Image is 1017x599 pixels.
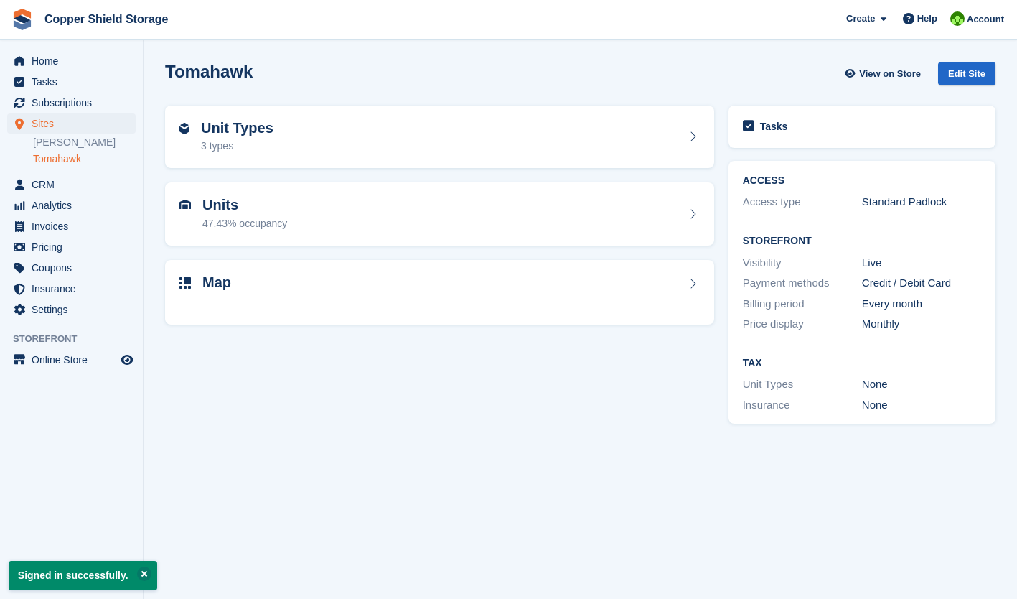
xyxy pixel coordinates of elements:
h2: Storefront [743,236,981,247]
div: 47.43% occupancy [202,216,287,231]
span: Coupons [32,258,118,278]
p: Signed in successfully. [9,561,157,590]
h2: Tasks [760,120,788,133]
a: Preview store [118,351,136,368]
h2: Units [202,197,287,213]
div: Payment methods [743,275,862,292]
span: View on Store [859,67,921,81]
a: Tomahawk [33,152,136,166]
a: menu [7,258,136,278]
a: menu [7,237,136,257]
span: Create [846,11,875,26]
div: Live [862,255,981,271]
div: Access type [743,194,862,210]
h2: Tax [743,358,981,369]
h2: Unit Types [201,120,273,136]
span: CRM [32,175,118,195]
span: Settings [32,299,118,320]
h2: ACCESS [743,175,981,187]
span: Storefront [13,332,143,346]
a: menu [7,72,136,92]
span: Analytics [32,195,118,215]
span: Home [32,51,118,71]
span: Online Store [32,350,118,370]
span: Subscriptions [32,93,118,113]
div: Price display [743,316,862,333]
div: None [862,397,981,414]
a: [PERSON_NAME] [33,136,136,149]
img: stora-icon-8386f47178a22dfd0bd8f6a31ec36ba5ce8667c1dd55bd0f319d3a0aa187defe.svg [11,9,33,30]
div: Billing period [743,296,862,312]
img: unit-icn-7be61d7bf1b0ce9d3e12c5938cc71ed9869f7b940bace4675aadf7bd6d80202e.svg [179,200,191,210]
div: None [862,376,981,393]
div: Insurance [743,397,862,414]
span: Help [917,11,937,26]
img: map-icn-33ee37083ee616e46c38cad1a60f524a97daa1e2b2c8c0bc3eb3415660979fc1.svg [179,277,191,289]
img: unit-type-icn-2b2737a686de81e16bb02015468b77c625bbabd49415b5ef34ead5e3b44a266d.svg [179,123,189,134]
div: Unit Types [743,376,862,393]
a: Copper Shield Storage [39,7,174,31]
div: 3 types [201,139,273,154]
a: menu [7,299,136,320]
span: Account [967,12,1004,27]
a: Unit Types 3 types [165,106,714,169]
a: menu [7,51,136,71]
a: Map [165,260,714,325]
a: menu [7,279,136,299]
a: menu [7,113,136,134]
h2: Tomahawk [165,62,253,81]
div: Monthly [862,316,981,333]
a: View on Store [843,62,927,85]
a: menu [7,175,136,195]
a: menu [7,195,136,215]
a: menu [7,350,136,370]
div: Standard Padlock [862,194,981,210]
div: Visibility [743,255,862,271]
a: Units 47.43% occupancy [165,182,714,246]
a: menu [7,216,136,236]
img: Stephanie Wirhanowicz [950,11,965,26]
span: Sites [32,113,118,134]
span: Insurance [32,279,118,299]
div: Every month [862,296,981,312]
span: Pricing [32,237,118,257]
div: Credit / Debit Card [862,275,981,292]
span: Tasks [32,72,118,92]
div: Edit Site [938,62,995,85]
span: Invoices [32,216,118,236]
a: Edit Site [938,62,995,91]
h2: Map [202,274,231,291]
a: menu [7,93,136,113]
